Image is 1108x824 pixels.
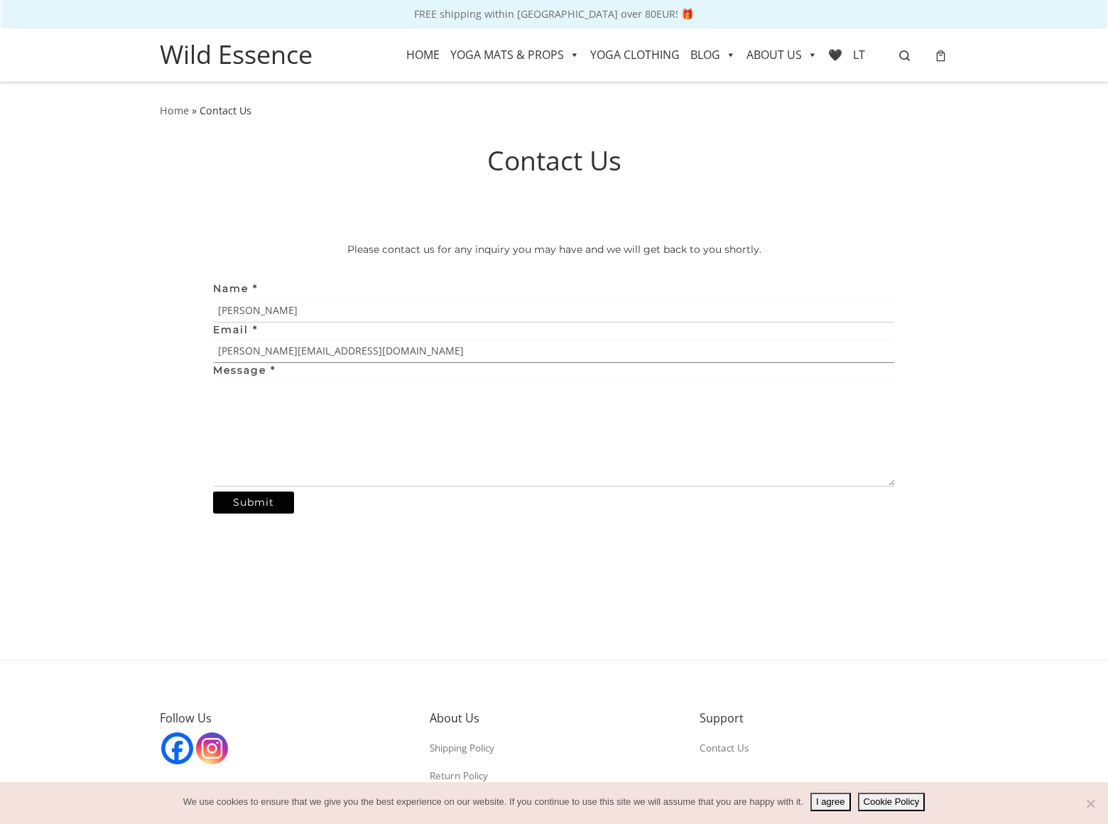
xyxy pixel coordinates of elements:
[853,37,865,72] a: LT
[213,242,895,257] p: Please contact us for any inquiry you may have and we will get back to you shortly.
[700,780,948,794] h5: Country
[590,37,680,72] a: YOGA CLOTHING
[406,37,440,72] a: HOME
[14,6,1094,23] div: FREE shipping within [GEOGRAPHIC_DATA] over 80EUR! 🎁
[700,742,749,754] a: Contact Us
[161,732,193,764] a: Facebook
[700,711,948,725] h5: Support
[746,37,818,72] a: ABOUT US
[196,732,228,764] a: Instagram
[450,37,580,72] a: YOGA MATS & PROPS
[213,322,895,340] label: Email *
[213,281,895,298] label: Name *
[192,104,197,117] span: »
[430,769,488,782] a: Return Policy
[213,492,294,514] input: Submit
[690,37,736,72] a: BLOG
[160,36,313,74] a: Wild Essence
[183,795,803,809] span: We use cookies to ensure that we give you the best experience on our website. If you continue to ...
[1083,796,1097,811] span: No
[160,104,189,117] a: Home
[213,363,895,380] label: Message *
[160,711,408,725] h5: Follow Us
[810,793,850,811] button: I agree
[430,711,678,725] h5: About Us
[160,141,948,180] h1: Contact Us
[858,793,925,811] button: Cookie Policy
[200,104,251,117] span: Contact Us
[430,742,494,754] a: Shipping Policy
[828,37,842,72] a: 🖤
